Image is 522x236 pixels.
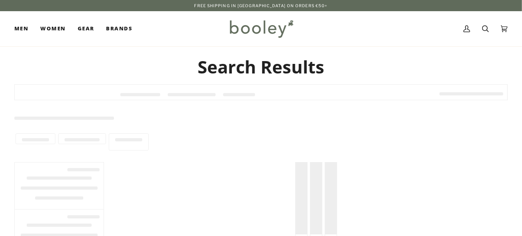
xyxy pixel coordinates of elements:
img: Booley [226,17,296,40]
span: Brands [106,25,132,33]
a: Men [14,11,34,46]
span: Women [40,25,65,33]
p: Free Shipping in [GEOGRAPHIC_DATA] on Orders €50+ [194,2,328,9]
a: Gear [72,11,100,46]
h2: Search Results [14,56,508,78]
span: Men [14,25,28,33]
a: Women [34,11,71,46]
a: Brands [100,11,138,46]
span: Gear [78,25,94,33]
